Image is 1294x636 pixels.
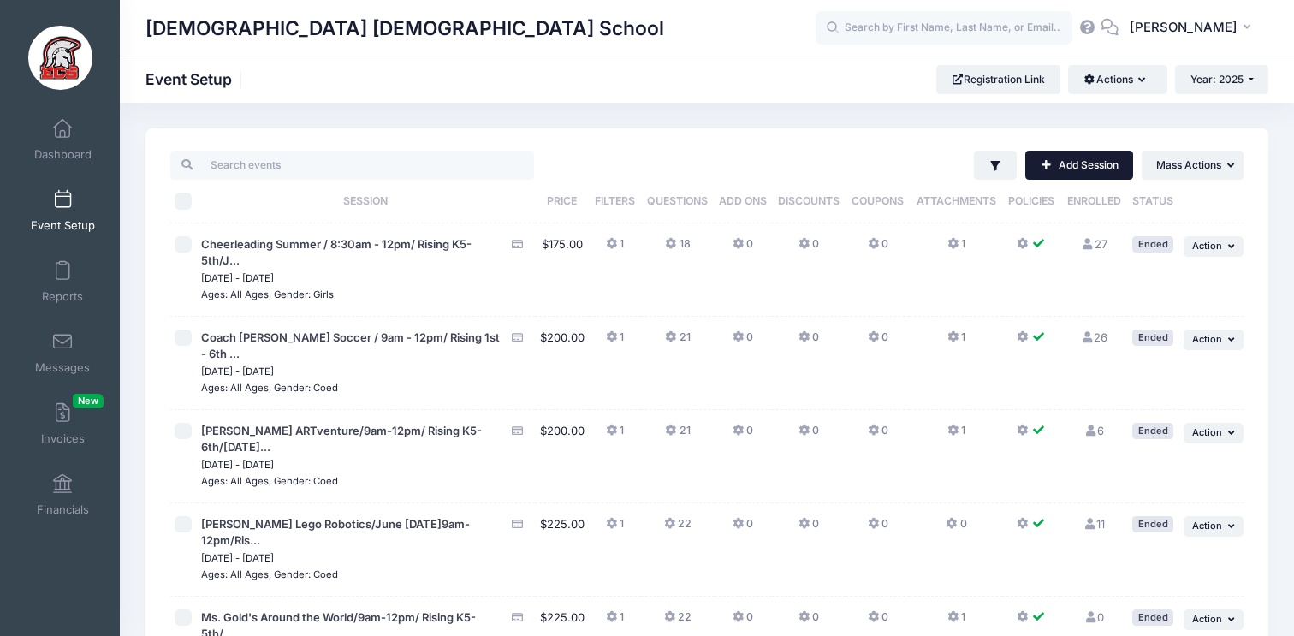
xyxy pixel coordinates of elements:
[73,394,104,408] span: New
[1192,426,1222,438] span: Action
[1132,609,1173,626] div: Ended
[641,180,714,223] th: Questions
[846,180,910,223] th: Coupons
[868,609,888,634] button: 0
[798,609,819,634] button: 0
[733,516,753,541] button: 0
[647,194,708,207] span: Questions
[201,272,274,284] small: [DATE] - [DATE]
[22,323,104,383] a: Messages
[1083,517,1105,531] a: 11
[201,366,274,377] small: [DATE] - [DATE]
[868,330,888,354] button: 0
[733,236,753,261] button: 0
[1175,65,1268,94] button: Year: 2025
[1119,9,1268,48] button: [PERSON_NAME]
[201,330,500,361] span: Coach [PERSON_NAME] Soccer / 9am - 12pm/ Rising 1st - 6th ...
[936,65,1060,94] a: Registration Link
[170,151,534,180] input: Search events
[589,180,641,223] th: Filters
[733,423,753,448] button: 0
[1142,151,1244,180] button: Mass Actions
[1083,610,1104,624] a: 0
[1132,236,1173,253] div: Ended
[665,330,690,354] button: 21
[1184,609,1244,630] button: Action
[798,423,819,448] button: 0
[1192,333,1222,345] span: Action
[535,503,590,597] td: $225.00
[947,330,965,354] button: 1
[1127,180,1179,223] th: Status
[1080,237,1107,251] a: 27
[511,612,525,623] i: Accepting Credit Card Payments
[201,552,274,564] small: [DATE] - [DATE]
[34,147,92,162] span: Dashboard
[868,236,888,261] button: 0
[606,330,624,354] button: 1
[1184,423,1244,443] button: Action
[947,236,965,261] button: 1
[35,360,90,375] span: Messages
[1008,194,1054,207] span: Policies
[664,609,692,634] button: 22
[1192,613,1222,625] span: Action
[201,237,472,268] span: Cheerleading Summer / 8:30am - 12pm/ Rising K5-5th/J...
[1192,520,1222,532] span: Action
[946,516,966,541] button: 0
[1130,18,1238,37] span: [PERSON_NAME]
[145,9,664,48] h1: [DEMOGRAPHIC_DATA] [DEMOGRAPHIC_DATA] School
[606,516,624,541] button: 1
[1132,330,1173,346] div: Ended
[1132,516,1173,532] div: Ended
[733,330,753,354] button: 0
[868,423,888,448] button: 0
[201,288,334,300] small: Ages: All Ages, Gender: Girls
[201,568,338,580] small: Ages: All Ages, Gender: Coed
[868,516,888,541] button: 0
[201,475,338,487] small: Ages: All Ages, Gender: Coed
[201,517,470,548] span: [PERSON_NAME] Lego Robotics/June [DATE]9am-12pm/Ris...
[606,236,624,261] button: 1
[772,180,846,223] th: Discounts
[22,252,104,312] a: Reports
[42,289,83,304] span: Reports
[1080,330,1107,344] a: 26
[31,218,95,233] span: Event Setup
[733,609,753,634] button: 0
[798,516,819,541] button: 0
[715,180,772,223] th: Add Ons
[22,394,104,454] a: InvoicesNew
[1184,516,1244,537] button: Action
[41,431,85,446] span: Invoices
[1025,151,1133,180] a: Add Session
[22,181,104,241] a: Event Setup
[719,194,767,207] span: Add Ons
[511,239,525,250] i: Accepting Credit Card Payments
[28,26,92,90] img: Evangelical Christian School
[511,332,525,343] i: Accepting Credit Card Payments
[535,223,590,317] td: $175.00
[1192,240,1222,252] span: Action
[1083,424,1104,437] a: 6
[852,194,904,207] span: Coupons
[37,502,89,517] span: Financials
[816,11,1072,45] input: Search by First Name, Last Name, or Email...
[197,180,534,223] th: Session
[798,330,819,354] button: 0
[1184,236,1244,257] button: Action
[947,609,965,634] button: 1
[201,382,338,394] small: Ages: All Ages, Gender: Coed
[1132,423,1173,439] div: Ended
[947,423,965,448] button: 1
[665,423,690,448] button: 21
[145,70,246,88] h1: Event Setup
[917,194,996,207] span: Attachments
[511,519,525,530] i: Accepting Credit Card Payments
[1156,158,1221,171] span: Mass Actions
[1002,180,1060,223] th: Policies
[778,194,840,207] span: Discounts
[798,236,819,261] button: 0
[910,180,1002,223] th: Attachments
[1060,180,1126,223] th: Enrolled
